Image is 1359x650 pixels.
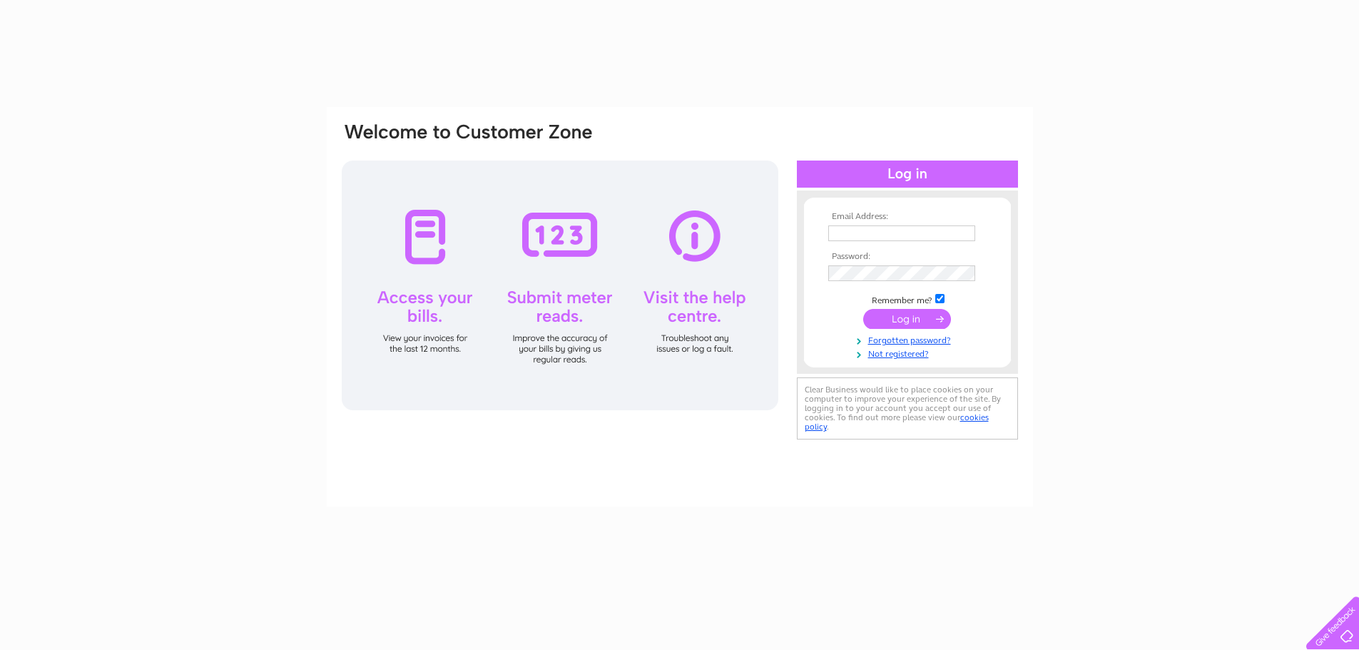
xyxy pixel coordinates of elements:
th: Email Address: [825,212,990,222]
div: Clear Business would like to place cookies on your computer to improve your experience of the sit... [797,377,1018,440]
a: Forgotten password? [828,332,990,346]
a: cookies policy [805,412,989,432]
input: Submit [863,309,951,329]
th: Password: [825,252,990,262]
a: Not registered? [828,346,990,360]
td: Remember me? [825,292,990,306]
